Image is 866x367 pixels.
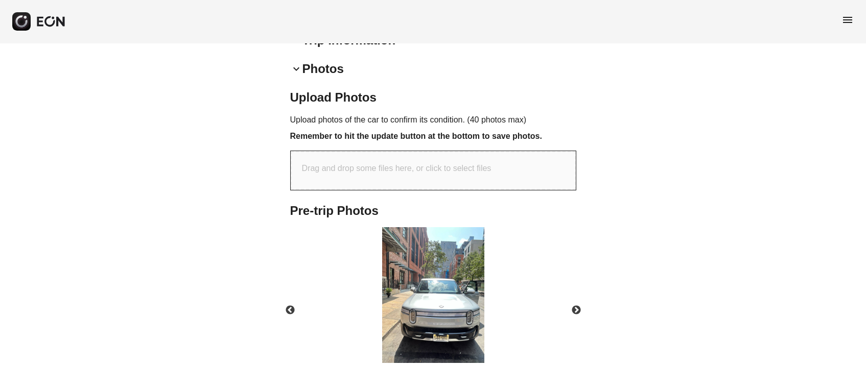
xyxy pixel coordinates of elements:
[302,61,344,77] h2: Photos
[382,227,484,363] img: https://fastfleet.me/rails/active_storage/blobs/redirect/eyJfcmFpbHMiOnsibWVzc2FnZSI6IkJBaHBBNXN2...
[841,14,854,26] span: menu
[290,89,576,106] h2: Upload Photos
[290,130,576,142] h3: Remember to hit the update button at the bottom to save photos.
[290,63,302,75] span: keyboard_arrow_down
[272,292,308,328] button: Previous
[290,203,576,219] h2: Pre-trip Photos
[290,114,576,126] p: Upload photos of the car to confirm its condition. (40 photos max)
[558,292,594,328] button: Next
[302,162,491,175] p: Drag and drop some files here, or click to select files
